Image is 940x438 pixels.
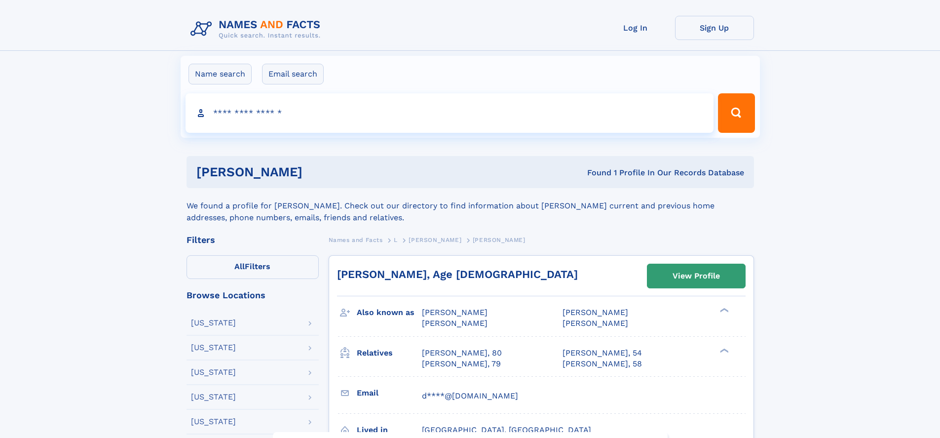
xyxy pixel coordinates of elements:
[422,425,591,435] span: [GEOGRAPHIC_DATA], [GEOGRAPHIC_DATA]
[717,347,729,354] div: ❯
[357,385,422,401] h3: Email
[234,262,245,271] span: All
[191,418,236,426] div: [US_STATE]
[191,393,236,401] div: [US_STATE]
[329,234,383,246] a: Names and Facts
[409,237,461,243] span: [PERSON_NAME]
[357,304,422,321] h3: Also known as
[717,307,729,314] div: ❯
[187,188,754,224] div: We found a profile for [PERSON_NAME]. Check out our directory to find information about [PERSON_N...
[394,237,398,243] span: L
[563,308,628,317] span: [PERSON_NAME]
[337,268,578,280] a: [PERSON_NAME], Age [DEMOGRAPHIC_DATA]
[262,64,324,84] label: Email search
[422,308,488,317] span: [PERSON_NAME]
[187,16,329,42] img: Logo Names and Facts
[673,265,720,287] div: View Profile
[445,167,744,178] div: Found 1 Profile In Our Records Database
[191,319,236,327] div: [US_STATE]
[563,319,628,328] span: [PERSON_NAME]
[186,93,714,133] input: search input
[718,93,754,133] button: Search Button
[191,344,236,352] div: [US_STATE]
[422,358,501,369] a: [PERSON_NAME], 79
[187,291,319,300] div: Browse Locations
[394,234,398,246] a: L
[675,16,754,40] a: Sign Up
[563,358,642,369] a: [PERSON_NAME], 58
[647,264,745,288] a: View Profile
[563,348,642,358] a: [PERSON_NAME], 54
[596,16,675,40] a: Log In
[473,237,526,243] span: [PERSON_NAME]
[191,368,236,376] div: [US_STATE]
[422,348,502,358] a: [PERSON_NAME], 80
[357,345,422,361] h3: Relatives
[422,319,488,328] span: [PERSON_NAME]
[409,234,461,246] a: [PERSON_NAME]
[196,166,445,178] h1: [PERSON_NAME]
[187,236,319,244] div: Filters
[187,255,319,279] label: Filters
[188,64,252,84] label: Name search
